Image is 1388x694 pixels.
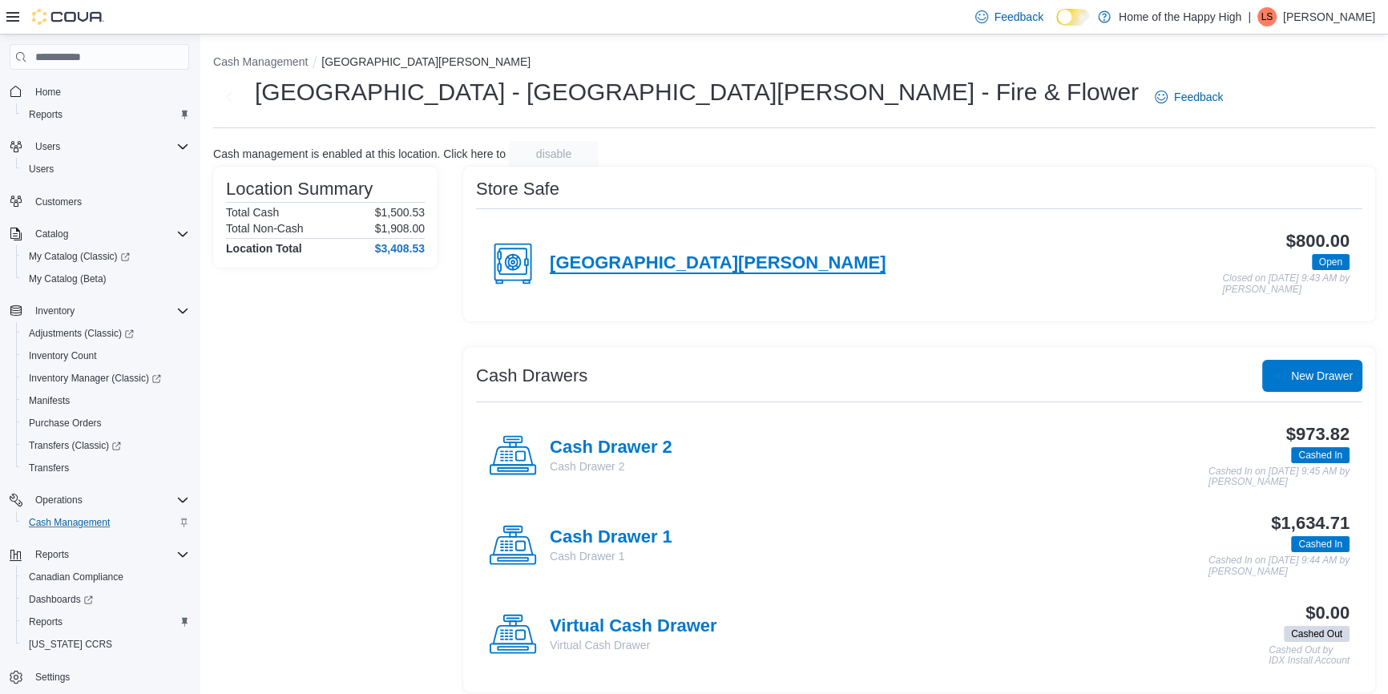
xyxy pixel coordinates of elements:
[29,638,112,651] span: [US_STATE] CCRS
[16,434,196,457] a: Transfers (Classic)
[375,206,425,219] p: $1,500.53
[1298,537,1342,551] span: Cashed In
[22,324,189,343] span: Adjustments (Classic)
[3,665,196,688] button: Settings
[226,242,302,255] h4: Location Total
[550,616,717,637] h4: Virtual Cash Drawer
[22,247,189,266] span: My Catalog (Classic)
[550,253,886,274] h4: [GEOGRAPHIC_DATA][PERSON_NAME]
[22,269,189,288] span: My Catalog (Beta)
[22,414,108,433] a: Purchase Orders
[1286,425,1350,444] h3: $973.82
[3,300,196,322] button: Inventory
[1291,447,1350,463] span: Cashed In
[22,369,167,388] a: Inventory Manager (Classic)
[1262,360,1362,392] button: New Drawer
[1291,536,1350,552] span: Cashed In
[476,366,587,385] h3: Cash Drawers
[35,86,61,99] span: Home
[476,180,559,199] h3: Store Safe
[550,637,717,653] p: Virtual Cash Drawer
[1291,368,1353,384] span: New Drawer
[29,349,97,362] span: Inventory Count
[1248,7,1251,26] p: |
[1119,7,1241,26] p: Home of the Happy High
[35,228,68,240] span: Catalog
[29,615,63,628] span: Reports
[16,322,196,345] a: Adjustments (Classic)
[16,611,196,633] button: Reports
[22,635,189,654] span: Washington CCRS
[1286,232,1350,251] h3: $800.00
[1261,7,1273,26] span: LS
[1305,603,1350,623] h3: $0.00
[35,671,70,684] span: Settings
[35,305,75,317] span: Inventory
[1208,466,1350,488] p: Cashed In on [DATE] 9:45 AM by [PERSON_NAME]
[29,224,189,244] span: Catalog
[22,414,189,433] span: Purchase Orders
[29,301,81,321] button: Inventory
[255,76,1139,108] h1: [GEOGRAPHIC_DATA] - [GEOGRAPHIC_DATA][PERSON_NAME] - Fire & Flower
[16,158,196,180] button: Users
[3,135,196,158] button: Users
[22,346,189,365] span: Inventory Count
[22,369,189,388] span: Inventory Manager (Classic)
[29,192,88,212] a: Customers
[16,389,196,412] button: Manifests
[321,55,531,68] button: [GEOGRAPHIC_DATA][PERSON_NAME]
[1298,448,1342,462] span: Cashed In
[29,327,134,340] span: Adjustments (Classic)
[375,222,425,235] p: $1,908.00
[16,511,196,534] button: Cash Management
[29,250,130,263] span: My Catalog (Classic)
[29,571,123,583] span: Canadian Compliance
[550,548,672,564] p: Cash Drawer 1
[22,324,140,343] a: Adjustments (Classic)
[22,590,99,609] a: Dashboards
[509,141,599,167] button: disable
[1284,626,1350,642] span: Cashed Out
[22,590,189,609] span: Dashboards
[32,9,104,25] img: Cova
[3,79,196,103] button: Home
[1319,255,1342,269] span: Open
[3,543,196,566] button: Reports
[16,268,196,290] button: My Catalog (Beta)
[29,137,67,156] button: Users
[29,462,69,474] span: Transfers
[16,566,196,588] button: Canadian Compliance
[22,159,60,179] a: Users
[35,548,69,561] span: Reports
[29,490,89,510] button: Operations
[29,668,76,687] a: Settings
[22,635,119,654] a: [US_STATE] CCRS
[1222,273,1350,295] p: Closed on [DATE] 9:43 AM by [PERSON_NAME]
[1208,555,1350,577] p: Cashed In on [DATE] 9:44 AM by [PERSON_NAME]
[3,190,196,213] button: Customers
[213,55,308,68] button: Cash Management
[35,140,60,153] span: Users
[22,247,136,266] a: My Catalog (Classic)
[16,412,196,434] button: Purchase Orders
[22,567,130,587] a: Canadian Compliance
[29,108,63,121] span: Reports
[29,163,54,176] span: Users
[29,192,189,212] span: Customers
[29,301,189,321] span: Inventory
[1056,9,1090,26] input: Dark Mode
[29,417,102,430] span: Purchase Orders
[1269,645,1350,667] p: Cashed Out by IDX Install Account
[1174,89,1223,105] span: Feedback
[22,105,69,124] a: Reports
[29,224,75,244] button: Catalog
[22,458,75,478] a: Transfers
[22,436,189,455] span: Transfers (Classic)
[22,159,189,179] span: Users
[1312,254,1350,270] span: Open
[35,196,82,208] span: Customers
[969,1,1050,33] a: Feedback
[29,667,189,687] span: Settings
[22,458,189,478] span: Transfers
